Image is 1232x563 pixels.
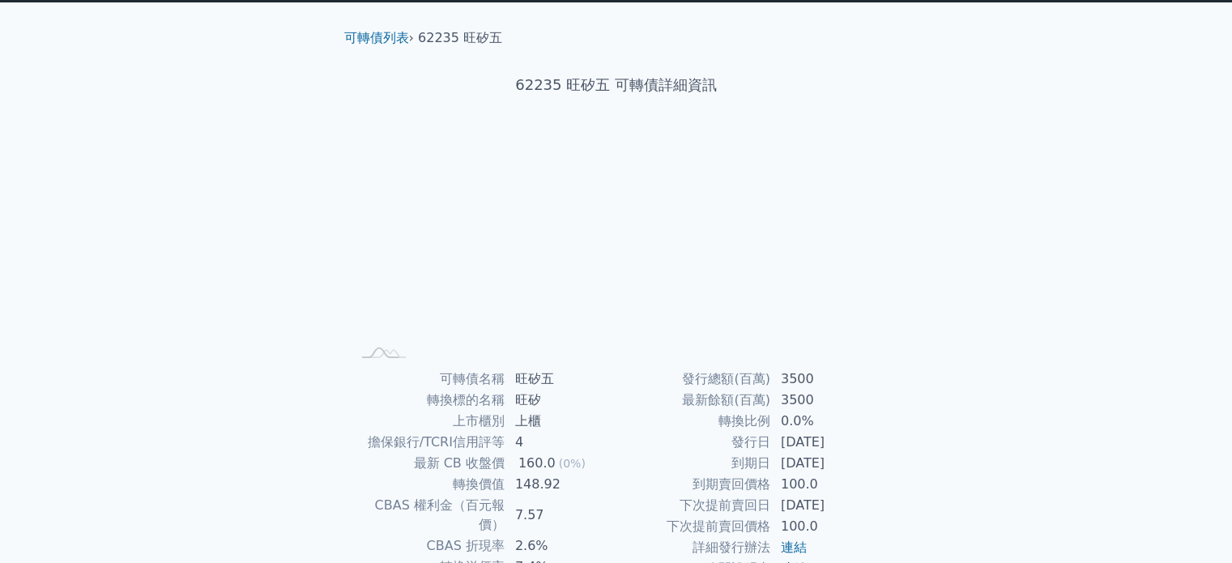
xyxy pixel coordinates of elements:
td: [DATE] [771,432,882,453]
td: 3500 [771,390,882,411]
td: [DATE] [771,453,882,474]
td: 轉換標的名稱 [351,390,505,411]
td: [DATE] [771,495,882,516]
td: 最新 CB 收盤價 [351,453,505,474]
td: 100.0 [771,516,882,537]
td: CBAS 折現率 [351,535,505,557]
td: 旺矽 [505,390,616,411]
td: 100.0 [771,474,882,495]
div: 160.0 [515,454,559,473]
a: 可轉債列表 [344,30,409,45]
li: › [344,28,414,48]
td: 上櫃 [505,411,616,432]
td: 148.92 [505,474,616,495]
span: (0%) [559,457,586,470]
td: 下次提前賣回日 [616,495,771,516]
td: 最新餘額(百萬) [616,390,771,411]
td: 轉換價值 [351,474,505,495]
td: 到期賣回價格 [616,474,771,495]
td: 到期日 [616,453,771,474]
td: 擔保銀行/TCRI信用評等 [351,432,505,453]
td: 4 [505,432,616,453]
iframe: Chat Widget [1151,485,1232,563]
td: 發行日 [616,432,771,453]
td: 上市櫃別 [351,411,505,432]
td: 0.0% [771,411,882,432]
h1: 62235 旺矽五 可轉債詳細資訊 [331,74,902,96]
td: 2.6% [505,535,616,557]
td: 3500 [771,369,882,390]
td: 7.57 [505,495,616,535]
td: 可轉債名稱 [351,369,505,390]
a: 連結 [781,540,807,555]
td: 轉換比例 [616,411,771,432]
td: 下次提前賣回價格 [616,516,771,537]
td: 旺矽五 [505,369,616,390]
td: 發行總額(百萬) [616,369,771,390]
li: 62235 旺矽五 [418,28,502,48]
td: 詳細發行辦法 [616,537,771,558]
td: CBAS 權利金（百元報價） [351,495,505,535]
